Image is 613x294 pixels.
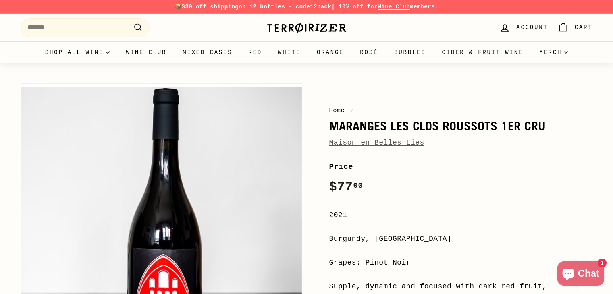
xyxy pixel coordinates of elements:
[37,41,118,63] summary: Shop all wine
[175,41,240,63] a: Mixed Cases
[329,233,593,245] div: Burgundy, [GEOGRAPHIC_DATA]
[310,4,331,10] strong: 12pack
[4,41,609,63] div: Primary
[329,161,593,173] label: Price
[434,41,532,63] a: Cider & Fruit Wine
[349,107,357,114] span: /
[329,139,424,147] a: Maison en Belles Lies
[531,41,576,63] summary: Merch
[516,23,548,32] span: Account
[495,16,553,39] a: Account
[329,106,593,115] nav: breadcrumbs
[21,2,593,11] p: 📦 on 12 bottles - code | 10% off for members.
[329,119,593,133] h1: Maranges Les Clos Roussots 1er Cru
[118,41,175,63] a: Wine Club
[329,257,593,269] div: Grapes: Pinot Noir
[240,41,270,63] a: Red
[309,41,352,63] a: Orange
[329,107,345,114] a: Home
[329,209,593,221] div: 2021
[553,16,598,39] a: Cart
[329,180,363,195] span: $77
[575,23,593,32] span: Cart
[352,41,386,63] a: Rosé
[555,261,607,288] inbox-online-store-chat: Shopify online store chat
[182,4,239,10] span: $30 off shipping
[386,41,434,63] a: Bubbles
[353,181,363,190] sup: 00
[270,41,309,63] a: White
[378,4,410,10] a: Wine Club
